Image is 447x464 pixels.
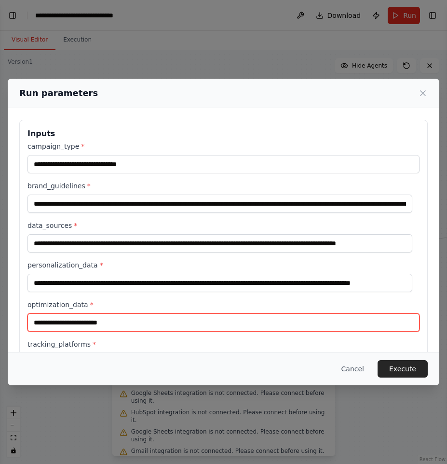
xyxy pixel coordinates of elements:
button: Cancel [334,360,372,378]
label: tracking_platforms [27,339,420,349]
h3: Inputs [27,128,420,140]
button: Execute [378,360,428,378]
h2: Run parameters [19,86,98,100]
label: data_sources [27,221,420,230]
label: campaign_type [27,141,420,151]
label: optimization_data [27,300,420,309]
label: brand_guidelines [27,181,420,191]
label: personalization_data [27,260,420,270]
